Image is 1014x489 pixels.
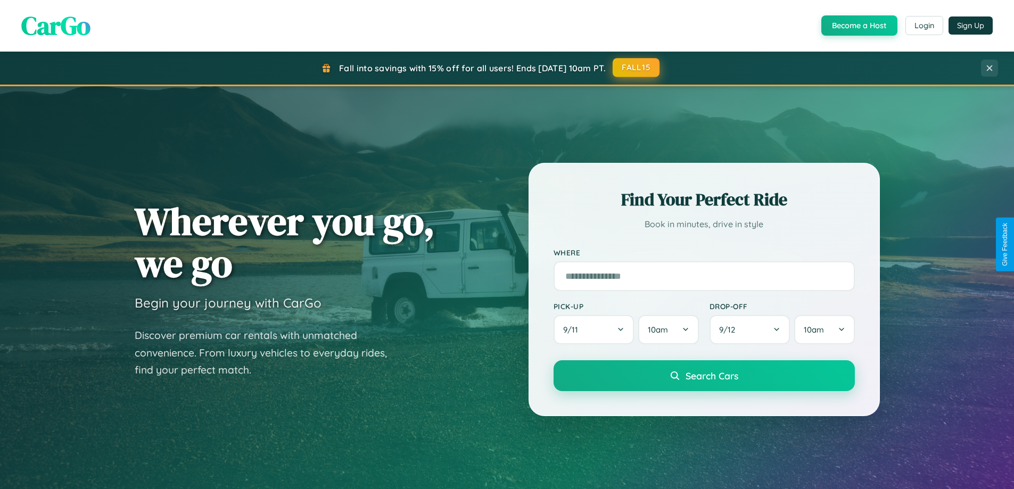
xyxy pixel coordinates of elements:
button: 10am [638,315,698,344]
button: 9/12 [710,315,790,344]
span: 9 / 12 [719,325,740,335]
label: Drop-off [710,302,855,311]
button: 10am [794,315,854,344]
p: Discover premium car rentals with unmatched convenience. From luxury vehicles to everyday rides, ... [135,327,401,379]
span: CarGo [21,8,90,43]
h2: Find Your Perfect Ride [554,188,855,211]
button: 9/11 [554,315,634,344]
label: Pick-up [554,302,699,311]
button: FALL15 [613,58,659,77]
span: 9 / 11 [563,325,583,335]
button: Sign Up [949,16,993,35]
span: 10am [648,325,668,335]
button: Become a Host [821,15,897,36]
button: Search Cars [554,360,855,391]
h3: Begin your journey with CarGo [135,295,321,311]
span: Fall into savings with 15% off for all users! Ends [DATE] 10am PT. [339,63,606,73]
label: Where [554,248,855,257]
button: Login [905,16,943,35]
h1: Wherever you go, we go [135,200,435,284]
span: 10am [804,325,824,335]
p: Book in minutes, drive in style [554,217,855,232]
div: Give Feedback [1001,223,1009,266]
span: Search Cars [686,370,738,382]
